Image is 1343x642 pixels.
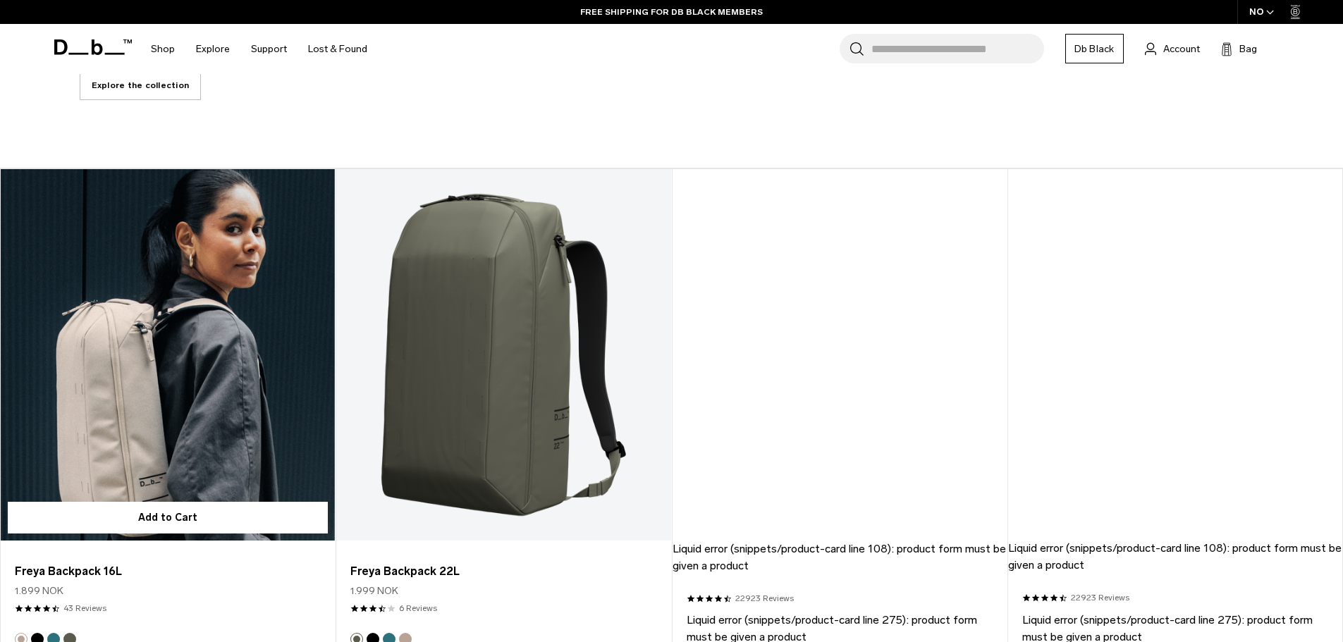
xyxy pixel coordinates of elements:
span: 1.899 NOK [15,584,63,598]
a: 22923 reviews [735,592,794,605]
a: Db Black [1065,34,1124,63]
a: Freya Backpack 22L [350,563,656,580]
span: 1.999 NOK [350,584,398,598]
nav: Main Navigation [140,24,378,74]
header: Liquid error (snippets/product-card line 108): product form must be given a product [1008,169,1342,574]
a: 22923 reviews [1071,591,1129,604]
a: 43 reviews [63,602,106,615]
header: Liquid error (snippets/product-card line 108): product form must be given a product [673,169,1007,574]
span: Bag [1239,42,1257,56]
a: Freya Backpack 16L [1,169,335,541]
span: Account [1163,42,1200,56]
a: Account [1145,40,1200,57]
a: Freya Backpack 16L [15,563,321,580]
button: Add to Cart [8,502,328,533]
button: Bag [1221,40,1257,57]
a: Support [251,24,287,74]
a: Explore the collection [80,70,202,100]
a: FREE SHIPPING FOR DB BLACK MEMBERS [580,6,763,18]
a: 6 reviews [399,602,437,615]
a: Lost & Found [308,24,367,74]
a: Freya Backpack 22L [336,169,670,541]
a: Explore [196,24,230,74]
a: Shop [151,24,175,74]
